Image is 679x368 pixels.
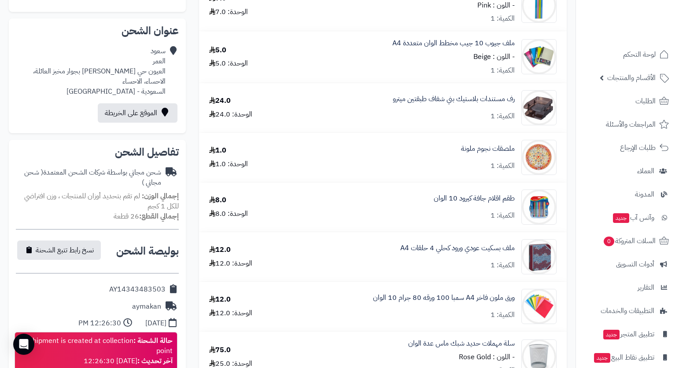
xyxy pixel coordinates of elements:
a: المراجعات والأسئلة [581,114,674,135]
small: - اللون : Rose Gold [459,352,515,362]
div: الكمية: 1 [491,66,515,76]
a: الطلبات [581,91,674,112]
a: طلبات الإرجاع [581,137,674,158]
h2: عنوان الشحن [16,26,179,36]
a: تطبيق المتجرجديد [581,324,674,345]
img: 1659490740-%D9%82%D9%84%D9%85%2010-90x90.jpg [522,189,556,225]
div: الكمية: 1 [491,14,515,24]
div: Shipment is created at collection point [DATE] 12:26:30 [19,336,173,366]
div: AY14343483503 [109,284,166,295]
div: الوحدة: 7.0 [209,7,248,17]
div: 75.0 [209,345,231,355]
span: تطبيق نقاط البيع [593,351,654,364]
div: 12.0 [209,245,231,255]
span: أدوات التسويق [616,258,654,270]
img: b99707ed-7fbc-41a7-a381-38efafb8de72-90x90.jpg [522,140,556,175]
div: الوحدة: 12.0 [209,259,252,269]
strong: إجمالي الوزن: [142,191,179,201]
div: Open Intercom Messenger [13,334,34,355]
a: المدونة [581,184,674,205]
div: الكمية: 1 [491,260,515,270]
div: الوحدة: 1.0 [209,159,248,169]
img: 1661935993-%D9%85%D9%84%D9%81%20%D8%A7%D8%AD%D9%85%D8%B1-90x90.jpg [522,239,556,274]
div: 12.0 [209,295,231,305]
img: 1698743491-%D8%B5%D9%88%D8%B1%D8%A9%20%D9%88%D8%A7%D8%AA%D8%B3%D8%A7%D8%A8%20%D8%A8%D8%AA%D8%A7%D... [522,289,556,324]
span: المراجعات والأسئلة [606,118,656,131]
small: - اللون : Beige [473,51,515,62]
span: 0 [604,237,614,246]
span: جديد [603,330,620,339]
div: الكمية: 1 [491,111,515,121]
span: وآتس آب [612,211,654,224]
span: لوحة التحكم [623,48,656,61]
div: الكمية: 1 [491,211,515,221]
span: الأقسام والمنتجات [607,72,656,84]
a: وآتس آبجديد [581,207,674,228]
span: تطبيق المتجر [602,328,654,340]
span: جديد [613,213,629,223]
span: جديد [594,353,610,363]
div: شحن مجاني بواسطة شركات الشحن المعتمدة [16,168,161,188]
a: ورق ملون فاخر A4 سمبا 100 ورقه 80 جرام 10 الوان [373,293,515,303]
a: سلة مهملات حديد شبك ماس عدة الوان [408,339,515,349]
span: الطلبات [635,95,656,107]
span: نسخ رابط تتبع الشحنة [36,245,94,255]
button: نسخ رابط تتبع الشحنة [17,240,101,260]
div: الوحدة: 24.0 [209,109,252,120]
div: الوحدة: 12.0 [209,308,252,318]
a: التقارير [581,277,674,298]
h2: تفاصيل الشحن [16,147,179,157]
strong: آخر تحديث : [137,356,173,366]
a: السلات المتروكة0 [581,230,674,251]
small: 26 قطعة [114,211,179,222]
strong: إجمالي القطع: [139,211,179,222]
div: 8.0 [209,195,226,205]
div: الكمية: 1 [491,310,515,320]
span: السلات المتروكة [603,235,656,247]
img: logo-2.png [619,25,671,43]
img: 3801D-TB-removebg-preview-90x90.jpg [522,90,556,125]
span: لم تقم بتحديد أوزان للمنتجات ، وزن افتراضي للكل 1 كجم [24,191,179,211]
a: أدوات التسويق [581,254,674,275]
a: ملف بسكيت عودي ورود كحلي 4 حلقات A4 [400,243,515,253]
div: الوحدة: 5.0 [209,58,248,69]
a: ملصقات نجوم ملونة [461,144,515,154]
img: 89-90x90.jpg [522,39,556,74]
a: العملاء [581,160,674,182]
span: طلبات الإرجاع [620,142,656,154]
a: ملف جيوب 10 جيب مخطط الوان متعددة A4 [392,38,515,48]
div: [DATE] [145,318,166,328]
div: الوحدة: 8.0 [209,209,248,219]
a: تطبيق نقاط البيعجديد [581,347,674,368]
a: رف مستندات بلاستيك بني شفاف طبقتين ميترو [393,94,515,104]
span: ( شحن مجاني ) [24,167,161,188]
div: aymakan [132,302,161,312]
span: التطبيقات والخدمات [601,305,654,317]
a: لوحة التحكم [581,44,674,65]
h2: بوليصة الشحن [116,246,179,256]
span: التقارير [638,281,654,294]
strong: حالة الشحنة : [133,335,173,346]
div: 24.0 [209,96,231,106]
div: الكمية: 1 [491,161,515,171]
a: طقم اقلام جافة كيرود 10 الوان [434,193,515,204]
div: 5.0 [209,45,226,55]
div: 1.0 [209,146,226,156]
a: التطبيقات والخدمات [581,300,674,321]
div: سعود العمر العيون حي [PERSON_NAME] بجوار مخبز العائلة، الاحساء، الاحساء السعودية - [GEOGRAPHIC_DATA] [33,46,166,96]
span: المدونة [635,188,654,200]
a: الموقع على الخريطة [98,103,177,123]
span: العملاء [637,165,654,177]
div: 12:26:30 PM [78,318,121,328]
